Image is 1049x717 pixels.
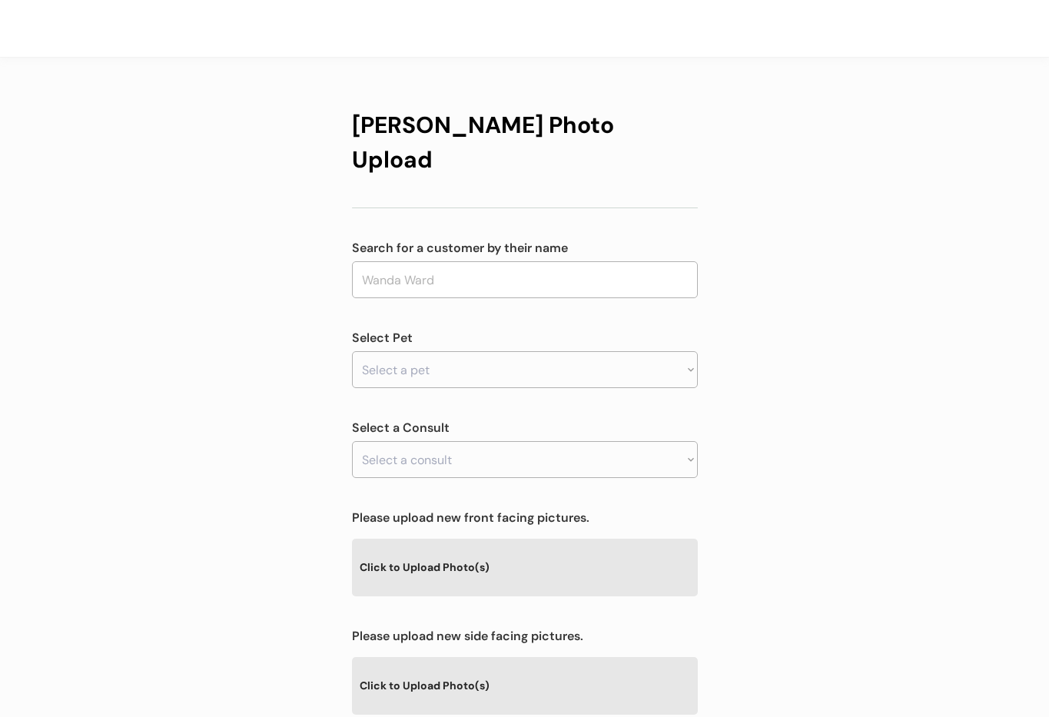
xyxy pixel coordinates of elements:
[352,509,698,527] div: Please upload new front facing pictures.
[352,261,698,298] input: Wanda Ward
[352,539,698,595] div: Click to Upload Photo(s)
[352,627,698,646] div: Please upload new side facing pictures.
[352,239,698,257] div: Search for a customer by their name
[352,419,698,437] div: Select a Consult
[352,108,698,177] div: [PERSON_NAME] Photo Upload
[352,657,698,713] div: Click to Upload Photo(s)
[352,329,698,347] div: Select Pet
